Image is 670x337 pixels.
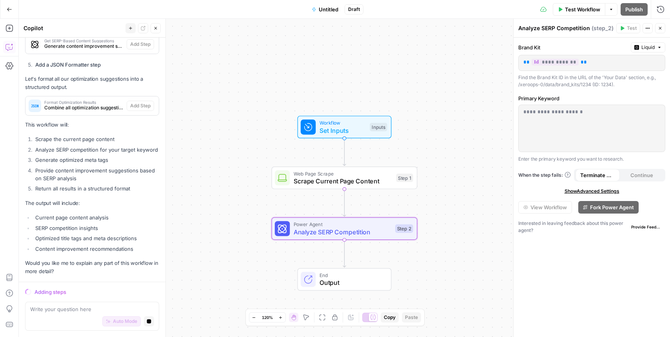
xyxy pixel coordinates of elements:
span: Format Optimization Results [44,100,123,104]
span: Generate content improvement suggestions based on SERP analysis [44,43,123,50]
div: Find the Brand Kit ID in the URL of the 'Your Data' section, e.g., /xeroops-0/data/brand_kits/123... [518,74,665,88]
span: Workflow [320,119,366,127]
button: Test Workflow [553,3,605,16]
g: Edge from start to step_1 [343,138,346,166]
button: Paste [402,312,421,323]
button: Test [616,23,640,33]
div: Inputs [370,123,387,131]
span: View Workflow [530,203,567,211]
li: Optimized title tags and meta descriptions [33,234,159,242]
li: Generate optimized meta tags [33,156,159,164]
div: Interested in leaving feedback about this power agent? [518,220,665,234]
p: Would you like me to explain any part of this workflow in more detail? [25,259,159,275]
span: Combine all optimization suggestions into a structured format [44,104,123,111]
button: Auto Mode [102,316,141,326]
span: ( step_2 ) [592,24,614,32]
span: Test Workflow [565,5,600,13]
div: Step 2 [395,225,413,233]
div: EndOutput [272,268,418,291]
button: Liquid [631,42,665,53]
span: Draft [348,6,360,13]
span: Provide Feedback [631,224,662,230]
g: Edge from step_2 to end [343,240,346,267]
div: Adding steps [34,288,159,296]
span: Add Step [130,41,151,48]
button: Publish [621,3,648,16]
span: Paste [405,314,418,321]
p: The output will include: [25,199,159,207]
div: Web Page ScrapeScrape Current Page ContentStep 1 [272,167,418,189]
span: Set Inputs [320,126,366,135]
span: Untitled [319,5,338,13]
div: WorkflowSet InputsInputs [272,116,418,138]
span: Continue [630,171,653,179]
p: Let's format all our optimization suggestions into a structured output. [25,75,159,91]
button: Continue [620,169,664,181]
span: Fork Power Agent [590,203,634,211]
span: End [320,272,383,279]
g: Edge from step_1 to step_2 [343,189,346,217]
li: SERP competition insights [33,224,159,232]
li: Provide content improvement suggestions based on SERP analysis [33,167,159,182]
div: Step 1 [396,174,413,182]
span: Analyze SERP Competition [294,227,392,237]
span: Terminate Workflow [580,171,615,179]
p: Enter the primary keyword you want to research. [518,155,665,163]
div: Analyze SERP Competition [518,24,614,32]
div: Power AgentAnalyze SERP CompetitionStep 2 [272,217,418,240]
p: This workflow will: [25,121,159,129]
span: 120% [262,314,273,321]
span: Auto Mode [113,318,137,325]
label: Brand Kit [518,43,628,51]
button: Copy [381,312,399,323]
li: Content improvement recommendations [33,245,159,253]
button: View Workflow [518,201,572,214]
span: Test [627,25,637,32]
span: Publish [625,5,643,13]
span: Output [320,278,383,287]
span: Liquid [641,44,655,51]
span: Show Advanced Settings [565,188,619,195]
strong: Add a JSON Formatter step [35,62,101,68]
button: Add Step [127,101,154,111]
li: Analyze SERP competition for your target keyword [33,146,159,154]
span: Power Agent [294,221,392,228]
li: Current page content analysis [33,214,159,221]
a: When the step fails: [518,172,571,179]
label: Primary Keyword [518,94,665,102]
li: Return all results in a structured format [33,185,159,192]
button: Fork Power Agent [578,201,639,214]
span: Scrape Current Page Content [294,176,392,186]
div: Copilot [24,24,123,32]
span: Copy [384,314,396,321]
li: Scrape the current page content [33,135,159,143]
span: Add Step [130,102,151,109]
span: Web Page Scrape [294,170,392,177]
button: Provide Feedback [628,222,665,232]
span: Get SERP-Based Content Suggestions [44,39,123,43]
button: Untitled [307,3,343,16]
button: Add Step [127,39,154,49]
